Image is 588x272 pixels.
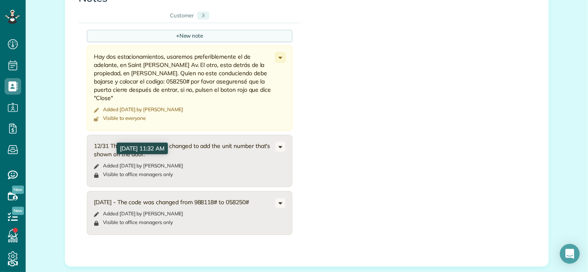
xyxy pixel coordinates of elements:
[176,32,179,39] span: +
[560,244,580,264] div: Open Intercom Messenger
[12,186,24,194] span: New
[94,198,275,206] div: [DATE] - The code was changed from 988118# to 058250#
[103,162,183,169] time: Added [DATE] by [PERSON_NAME]
[103,106,183,112] time: Added [DATE] by [PERSON_NAME]
[197,12,209,19] div: 3
[170,12,194,19] div: Customer
[103,171,173,178] div: Visible to office managers only
[12,207,24,215] span: New
[103,210,183,217] time: Added [DATE] by [PERSON_NAME]
[94,52,275,102] div: Hay dos estacionamientos, usaremos preferiblemente el de adelante, en Saint [PERSON_NAME] Av. El ...
[87,30,292,42] div: New note
[103,219,173,226] div: Visible to office managers only
[103,115,146,122] div: Visible to everyone
[94,142,275,158] div: 12/31 The profile name was changed to add the unit number that's shown on the door.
